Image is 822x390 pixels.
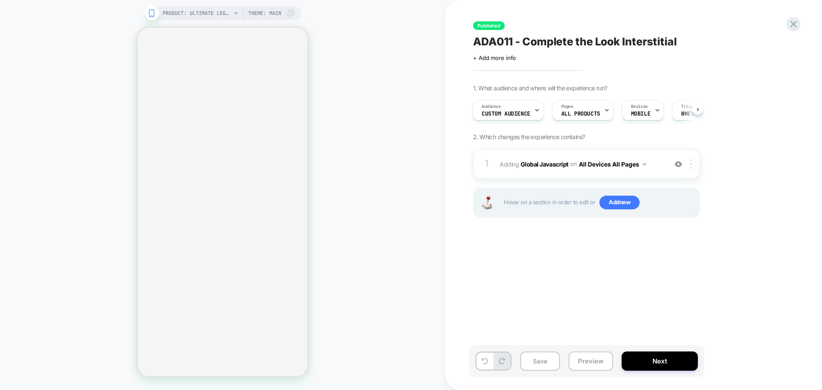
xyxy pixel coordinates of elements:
img: crossed eye [675,161,682,168]
span: Add new [599,196,640,209]
img: close [690,159,692,169]
span: on [570,158,576,169]
span: Pages [561,104,573,110]
span: + Add more info [473,54,516,61]
button: Next [622,351,698,371]
button: Save [520,351,560,371]
span: Custom Audience [482,111,530,117]
span: ADA011 - Complete the Look Interstitial [473,35,677,48]
span: PRODUCT: Ultimate Leggings - Black [163,6,231,20]
span: 1. What audience and where will the experience run? [473,84,607,92]
img: down arrow [643,163,646,165]
div: 1 [482,155,491,173]
span: Devices [631,104,648,110]
span: Adding [500,158,663,170]
button: Preview [569,351,613,371]
span: Audience [482,104,501,110]
span: ALL PRODUCTS [561,111,600,117]
span: Trigger [681,104,698,110]
span: Theme: MAIN [248,6,281,20]
span: Published [473,21,505,30]
span: When complete-the-look appears [681,111,741,117]
span: Hover on a section in order to edit or [504,196,695,209]
span: 2. Which changes the experience contains? [473,133,585,140]
b: Global Javascript [521,160,569,167]
span: MOBILE [631,111,650,117]
button: All Devices All Pages [579,158,646,170]
img: Joystick [478,196,495,209]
